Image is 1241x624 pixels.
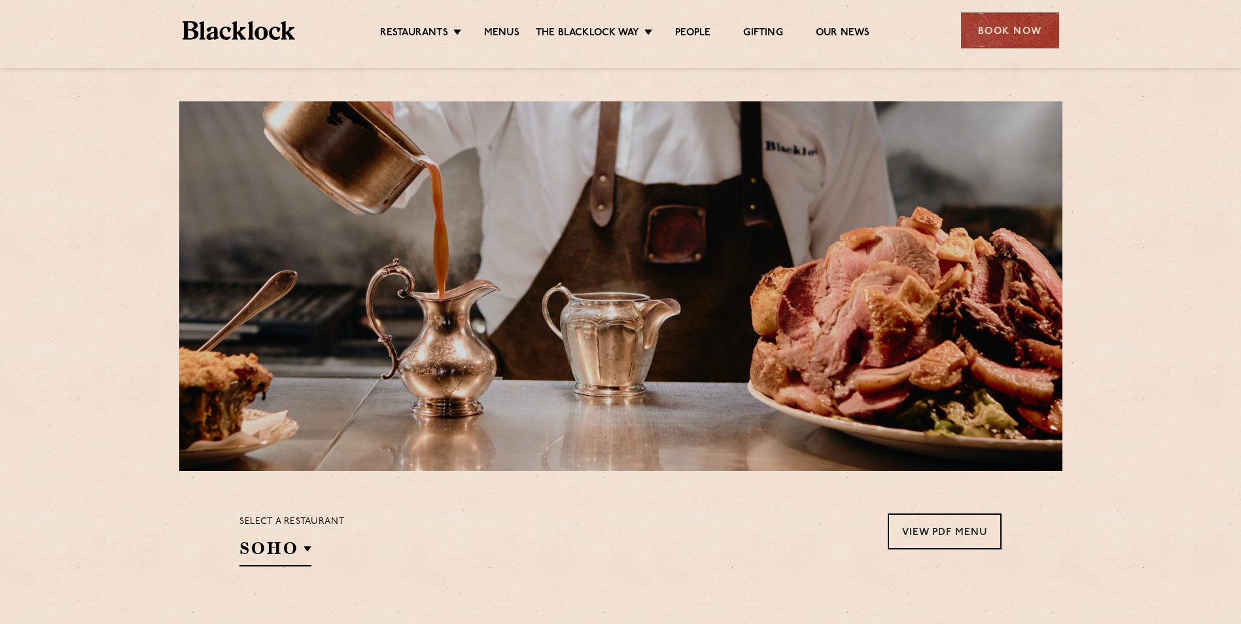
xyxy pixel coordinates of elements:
[239,513,345,530] p: Select a restaurant
[675,27,710,41] a: People
[743,27,782,41] a: Gifting
[888,513,1002,549] a: View PDF Menu
[961,12,1059,48] div: Book Now
[380,27,448,41] a: Restaurants
[536,27,639,41] a: The Blacklock Way
[183,21,296,40] img: BL_Textured_Logo-footer-cropped.svg
[816,27,870,41] a: Our News
[484,27,519,41] a: Menus
[239,537,311,566] h2: SOHO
